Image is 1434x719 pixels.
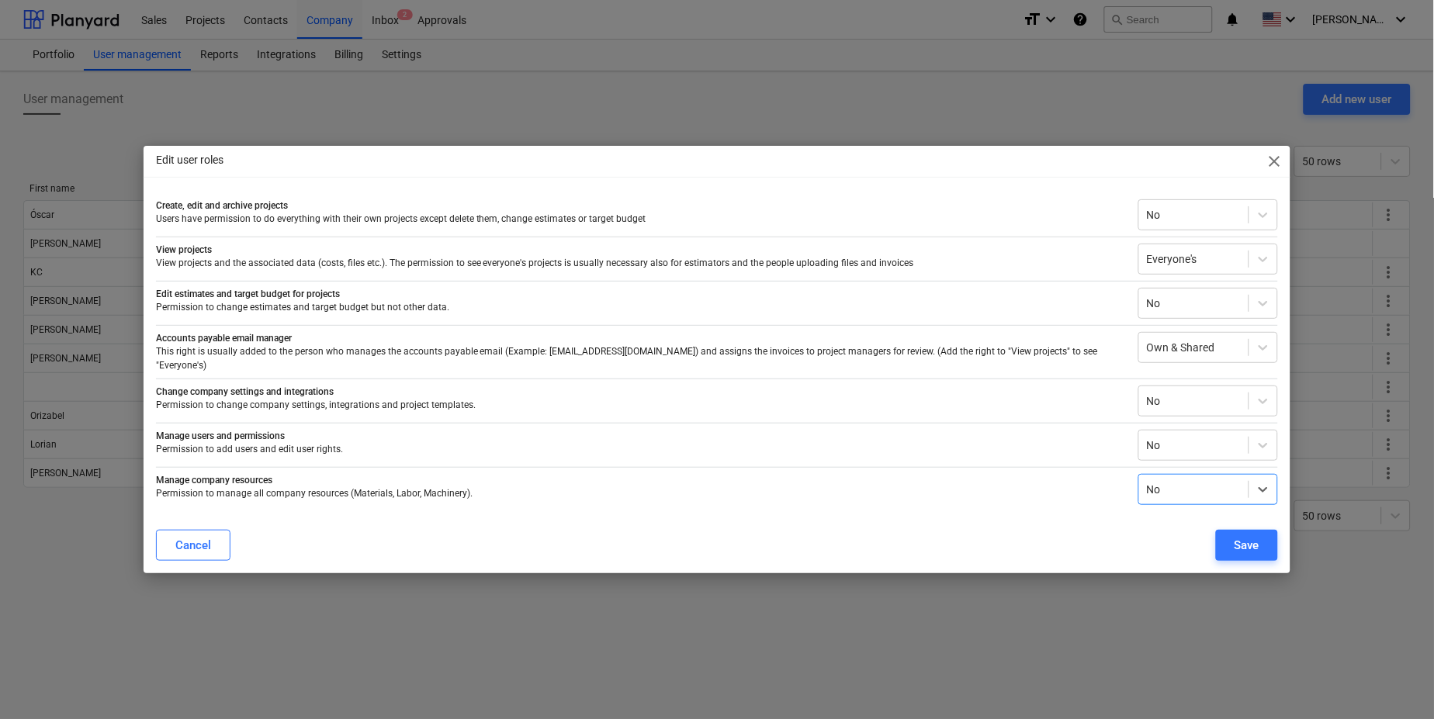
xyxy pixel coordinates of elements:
[156,152,223,168] p: Edit user roles
[156,332,1126,345] p: Accounts payable email manager
[156,288,1126,301] p: Edit estimates and target budget for projects
[1356,645,1434,719] iframe: Chat Widget
[156,530,230,561] button: Cancel
[156,399,1126,412] p: Permission to change company settings, integrations and project templates.
[156,199,1126,213] p: Create, edit and archive projects
[156,430,1126,443] p: Manage users and permissions
[156,213,1126,226] p: Users have permission to do everything with their own projects except delete them, change estimat...
[156,385,1126,399] p: Change company settings and integrations
[1235,535,1259,555] div: Save
[156,487,1126,500] p: Permission to manage all company resources (Materials, Labor, Machinery).
[156,257,1126,270] p: View projects and the associated data (costs, files etc.). The permission to see everyone's proje...
[156,301,1126,314] p: Permission to change estimates and target budget but not other data.
[156,345,1126,372] p: This right is usually added to the person who manages the accounts payable email (Example: [EMAIL...
[175,535,211,555] div: Cancel
[156,443,1126,456] p: Permission to add users and edit user rights.
[156,474,1126,487] p: Manage company resources
[1216,530,1278,561] button: Save
[1266,152,1284,171] span: close
[156,244,1126,257] p: View projects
